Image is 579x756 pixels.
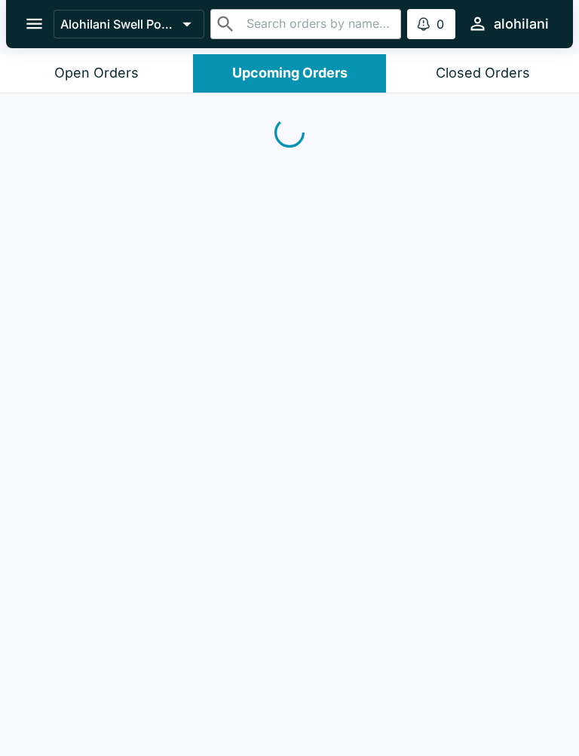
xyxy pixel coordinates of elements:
input: Search orders by name or phone number [242,14,394,35]
div: Closed Orders [436,65,530,82]
button: alohilani [461,8,555,40]
div: Upcoming Orders [232,65,348,82]
button: open drawer [15,5,54,43]
p: 0 [437,17,444,32]
p: Alohilani Swell Pool & Bar [60,17,176,32]
div: alohilani [494,15,549,33]
button: Alohilani Swell Pool & Bar [54,10,204,38]
div: Open Orders [54,65,139,82]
